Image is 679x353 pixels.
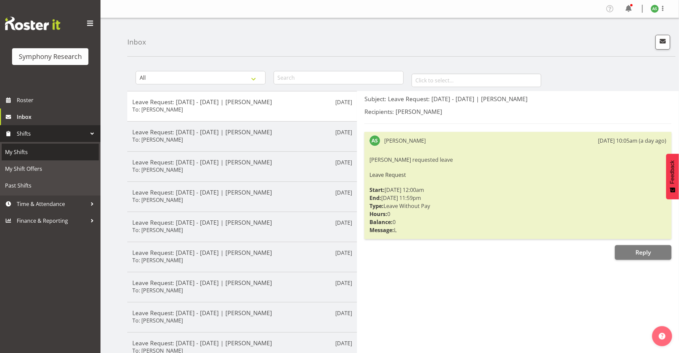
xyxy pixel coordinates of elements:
h6: To: [PERSON_NAME] [132,197,183,203]
h5: Leave Request: [DATE] - [DATE] | [PERSON_NAME] [132,339,352,347]
h6: To: [PERSON_NAME] [132,257,183,264]
a: Past Shifts [2,177,99,194]
span: Inbox [17,112,97,122]
h6: Leave Request [369,172,667,178]
h5: Leave Request: [DATE] - [DATE] | [PERSON_NAME] [132,128,352,136]
strong: Balance: [369,218,393,226]
img: ange-steiger11422.jpg [651,5,659,13]
h5: Recipients: [PERSON_NAME] [364,108,672,115]
h6: To: [PERSON_NAME] [132,166,183,173]
h6: To: [PERSON_NAME] [132,287,183,294]
h5: Leave Request: [DATE] - [DATE] | [PERSON_NAME] [132,309,352,316]
p: [DATE] [335,309,352,317]
img: help-xxl-2.png [659,333,666,340]
h5: Leave Request: [DATE] - [DATE] | [PERSON_NAME] [132,249,352,256]
div: [DATE] 10:05am (a day ago) [598,137,667,145]
input: Click to select... [412,74,542,87]
p: [DATE] [335,189,352,197]
p: [DATE] [335,98,352,106]
p: [DATE] [335,339,352,347]
strong: End: [369,194,381,202]
div: Symphony Research [19,52,82,62]
span: Finance & Reporting [17,216,87,226]
h5: Leave Request: [DATE] - [DATE] | [PERSON_NAME] [132,279,352,286]
p: [DATE] [335,128,352,136]
span: My Shift Offers [5,164,95,174]
h5: Leave Request: [DATE] - [DATE] | [PERSON_NAME] [132,189,352,196]
span: Feedback [670,160,676,184]
p: [DATE] [335,249,352,257]
p: [DATE] [335,219,352,227]
span: Shifts [17,129,87,139]
span: My Shifts [5,147,95,157]
button: Reply [615,245,672,260]
h6: To: [PERSON_NAME] [132,227,183,233]
h6: To: [PERSON_NAME] [132,106,183,113]
h5: Leave Request: [DATE] - [DATE] | [PERSON_NAME] [132,219,352,226]
strong: Type: [369,202,384,210]
a: My Shift Offers [2,160,99,177]
div: [PERSON_NAME] [384,137,426,145]
img: Rosterit website logo [5,17,60,30]
h5: Leave Request: [DATE] - [DATE] | [PERSON_NAME] [132,158,352,166]
span: Past Shifts [5,181,95,191]
div: [PERSON_NAME] requested leave [DATE] 12:00am [DATE] 11:59pm Leave Without Pay 0 0 L [369,154,667,236]
h4: Inbox [127,38,146,46]
p: [DATE] [335,279,352,287]
span: Time & Attendance [17,199,87,209]
span: Roster [17,95,97,105]
h5: Subject: Leave Request: [DATE] - [DATE] | [PERSON_NAME] [364,95,672,102]
p: [DATE] [335,158,352,166]
img: ange-steiger11422.jpg [369,135,380,146]
strong: Message: [369,226,394,234]
input: Search [274,71,404,84]
h5: Leave Request: [DATE] - [DATE] | [PERSON_NAME] [132,98,352,105]
button: Feedback - Show survey [666,154,679,199]
span: Reply [635,248,651,256]
strong: Hours: [369,210,387,218]
h6: To: [PERSON_NAME] [132,136,183,143]
h6: To: [PERSON_NAME] [132,317,183,324]
strong: Start: [369,186,385,194]
a: My Shifts [2,144,99,160]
